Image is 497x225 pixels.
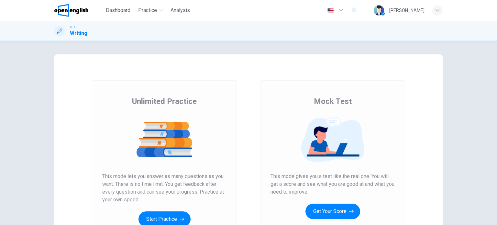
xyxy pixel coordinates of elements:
img: OpenEnglish logo [54,4,88,17]
span: Practice [138,6,157,14]
div: [PERSON_NAME] [389,6,425,14]
button: Get Your Score [305,204,360,219]
button: Analysis [168,5,193,16]
span: Mock Test [314,96,352,107]
a: OpenEnglish logo [54,4,103,17]
span: Analysis [171,6,190,14]
img: en [326,8,335,13]
span: This mode lets you answer as many questions as you want. There is no time limit. You get feedback... [102,173,226,204]
button: Dashboard [103,5,133,16]
img: Profile picture [374,5,384,16]
span: IELTS [70,25,77,29]
span: Unlimited Practice [132,96,197,107]
h1: Writing [70,29,87,37]
span: Dashboard [106,6,130,14]
span: This mode gives you a test like the real one. You will get a score and see what you are good at a... [271,173,395,196]
button: Practice [136,5,165,16]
